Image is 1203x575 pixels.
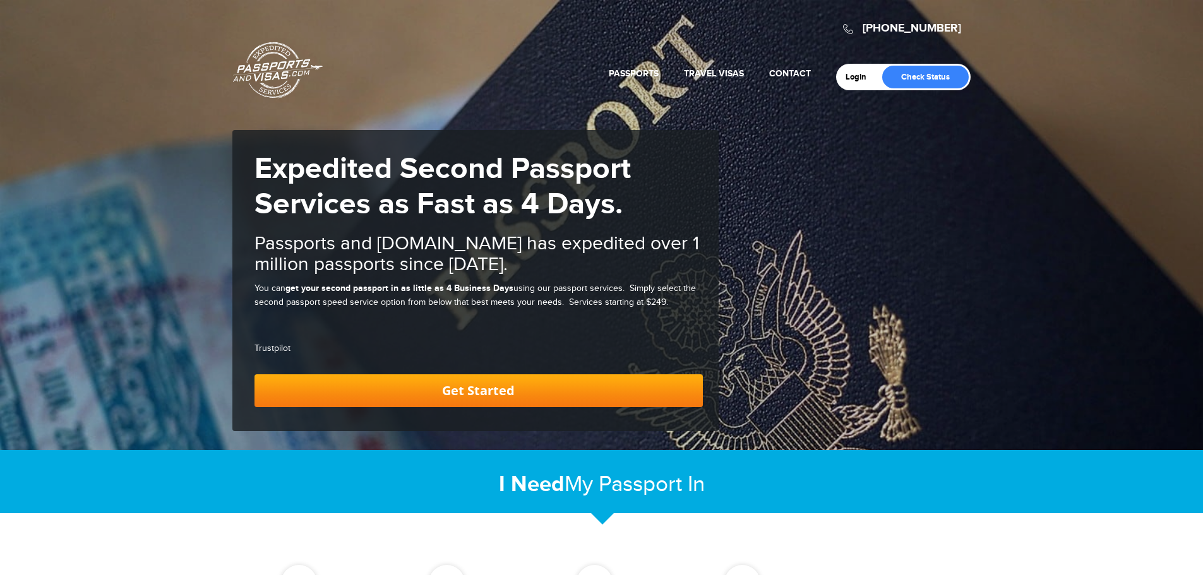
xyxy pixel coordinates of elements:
strong: Expedited Second Passport Services as Fast as 4 Days. [254,151,631,223]
a: Get Started [254,374,703,407]
h2: My [232,471,971,498]
a: Login [846,72,875,82]
a: [PHONE_NUMBER] [863,21,961,35]
a: Contact [769,68,811,79]
a: Travel Visas [684,68,744,79]
strong: I Need [499,471,565,498]
a: Passports & [DOMAIN_NAME] [233,42,323,98]
a: Trustpilot [254,343,290,353]
a: Check Status [882,66,969,88]
a: Passports [609,68,659,79]
p: You can using our passport services. Simply select the second passport speed service option from ... [254,282,703,310]
h2: Passports and [DOMAIN_NAME] has expedited over 1 million passports since [DATE]. [254,234,703,275]
span: Passport In [599,471,705,497]
strong: get your second passport in as little as 4 Business Days [285,283,513,293]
